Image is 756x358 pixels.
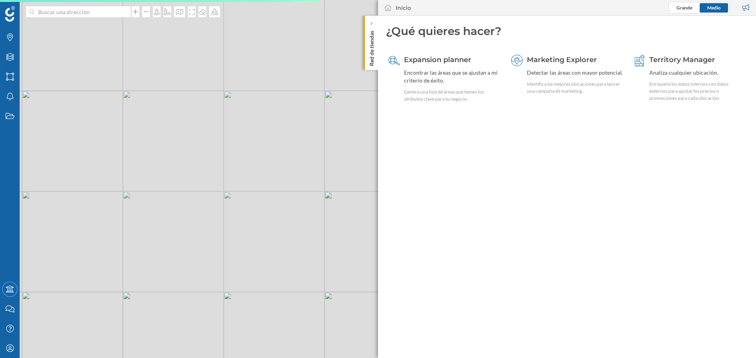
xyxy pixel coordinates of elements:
span: Medio [707,5,721,11]
div: Genera una lista de áreas que tienen los atributos clave para tu negocio. [404,88,500,103]
div: Enriquece los datos internos con datos externos para ajustar los precios o promociones para cada ... [649,81,746,102]
span: Marketing Explorer [527,55,597,64]
p: Red de tiendas [368,28,376,66]
img: Geoblink Logo [5,6,15,22]
img: territory-manager.svg [634,55,645,66]
div: Encontrar las áreas que se ajustan a mi criterio de éxito. [404,69,500,84]
div: Detectar las áreas con mayor potencial. [527,69,623,77]
div: Analiza cualquier ubicación. [649,69,746,77]
span: Expansion planner [404,55,471,64]
img: search-areas.svg [388,55,400,66]
img: explorer.svg [511,55,523,66]
div: ¿Qué quieres hacer? [386,24,748,39]
div: Inicio [396,4,411,12]
span: Territory Manager [649,55,715,64]
div: Identifica las mejores ubicaciones para lanzar una campaña de marketing. [527,81,623,95]
span: Grande [676,5,692,11]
